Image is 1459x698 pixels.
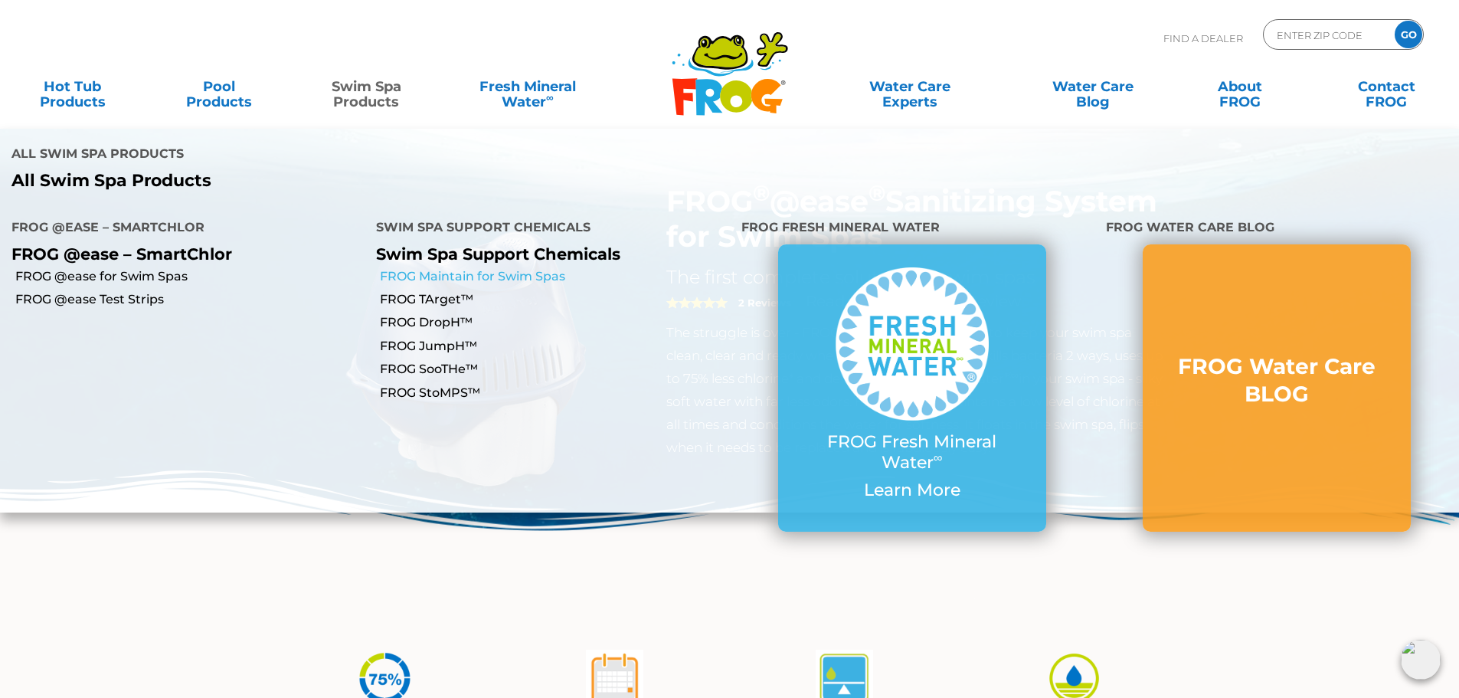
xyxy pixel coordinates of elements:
sup: ∞ [546,91,554,103]
img: openIcon [1401,640,1441,680]
h4: All Swim Spa Products [11,140,718,171]
h4: FROG @ease – SmartChlor [11,214,353,244]
h4: FROG Water Care BLOG [1106,214,1448,244]
input: Zip Code Form [1275,24,1379,46]
a: FROG DropH™ [380,314,729,331]
a: FROG Fresh Mineral Water∞ Learn More [809,267,1016,508]
h3: FROG Water Care BLOG [1173,352,1380,408]
a: FROG TArget™ [380,291,729,308]
p: Find A Dealer [1163,19,1243,57]
a: FROG StoMPS™ [380,385,729,401]
a: All Swim Spa Products [11,171,718,191]
a: FROG @ease for Swim Spas [15,268,365,285]
a: ContactFROG [1330,71,1444,102]
h4: FROG Fresh Mineral Water [741,214,1083,244]
a: FROG @ease Test Strips [15,291,365,308]
a: Water CareBlog [1035,71,1150,102]
a: Hot TubProducts [15,71,129,102]
sup: ∞ [934,450,943,465]
a: FROG Water Care BLOG [1173,352,1380,424]
a: Water CareExperts [817,71,1003,102]
a: PoolProducts [162,71,276,102]
a: FROG Maintain for Swim Spas [380,268,729,285]
p: FROG @ease – SmartChlor [11,244,353,264]
h4: Swim Spa Support Chemicals [376,214,718,244]
input: GO [1395,21,1422,48]
p: FROG Fresh Mineral Water [809,432,1016,473]
p: Learn More [809,480,1016,500]
a: FROG SooTHe™ [380,361,729,378]
a: Swim Spa Support Chemicals [376,244,620,264]
a: Fresh MineralWater∞ [456,71,599,102]
a: FROG JumpH™ [380,338,729,355]
a: AboutFROG [1183,71,1297,102]
a: Swim SpaProducts [309,71,424,102]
